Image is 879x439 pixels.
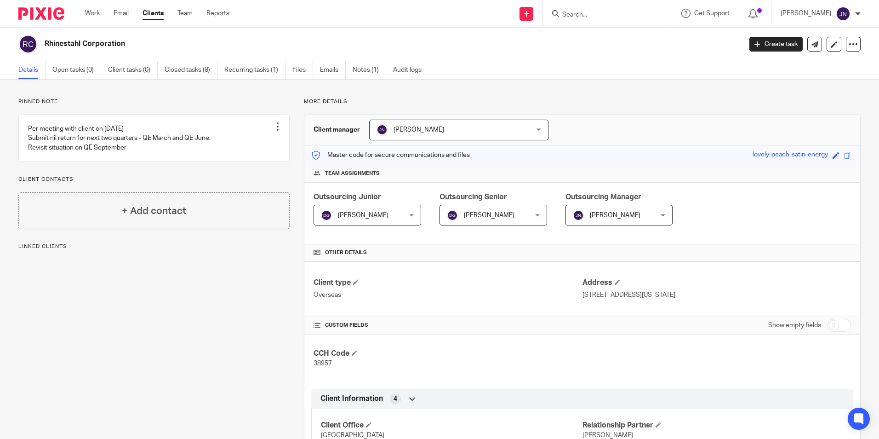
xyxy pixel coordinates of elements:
a: Email [114,9,129,18]
h3: Client manager [314,125,360,134]
a: Team [177,9,193,18]
input: Search [561,11,644,19]
p: [STREET_ADDRESS][US_STATE] [582,290,851,300]
span: Team assignments [325,170,380,177]
a: Emails [320,61,346,79]
img: svg%3E [18,35,38,54]
p: Overseas [314,290,582,300]
a: Reports [206,9,229,18]
span: [PERSON_NAME] [394,127,444,133]
h4: Client Office [321,421,582,430]
a: Open tasks (0) [52,61,101,79]
img: svg%3E [447,210,458,221]
a: Audit logs [393,61,428,79]
span: Other details [325,249,367,256]
a: Notes (1) [353,61,386,79]
h4: CUSTOM FIELDS [314,322,582,329]
img: svg%3E [377,124,388,135]
div: lovely-peach-satin-energy [753,150,828,161]
span: Outsourcing Manager [565,193,641,201]
a: Files [292,61,313,79]
span: [PERSON_NAME] [590,212,640,219]
span: 4 [394,394,397,404]
span: Outsourcing Junior [314,193,381,201]
span: Get Support [694,10,730,17]
a: Work [85,9,100,18]
h4: Relationship Partner [582,421,844,430]
a: Create task [749,37,803,52]
a: Details [18,61,46,79]
label: Show empty fields [768,321,821,330]
p: Client contacts [18,176,290,183]
a: Recurring tasks (1) [224,61,285,79]
span: Client Information [320,394,383,404]
span: [PERSON_NAME] [582,432,633,439]
h4: CCH Code [314,349,582,358]
h2: Rhinestahl Corporation [45,39,597,49]
h4: + Add contact [122,204,186,218]
h4: Client type [314,278,582,288]
img: svg%3E [573,210,584,221]
p: Linked clients [18,243,290,250]
span: [PERSON_NAME] [464,212,514,219]
span: [GEOGRAPHIC_DATA] [321,432,384,439]
img: Pixie [18,7,64,20]
p: More details [304,98,861,105]
span: Outsourcing Senior [439,193,507,201]
h4: Address [582,278,851,288]
a: Client tasks (0) [108,61,158,79]
p: [PERSON_NAME] [781,9,831,18]
p: Master code for secure communications and files [311,150,470,160]
img: svg%3E [321,210,332,221]
img: svg%3E [836,6,850,21]
span: [PERSON_NAME] [338,212,388,219]
a: Closed tasks (8) [165,61,217,79]
span: 38957 [314,360,332,367]
p: Pinned note [18,98,290,105]
a: Clients [143,9,164,18]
